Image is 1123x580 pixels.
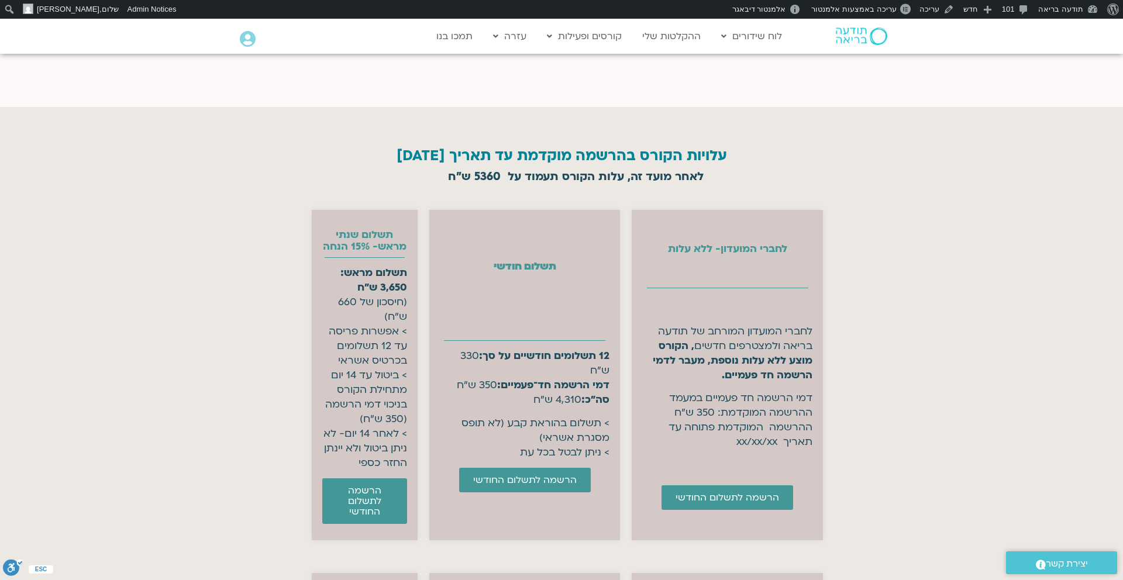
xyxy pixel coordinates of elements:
span: יצירת קשר [1046,556,1088,572]
a: עזרה [487,25,532,47]
strong: תשלום מראש: 3,650 ש"ח [340,266,407,294]
a: יצירת קשר [1006,551,1117,574]
a: הרשמה לתשלום החודשי [322,478,407,524]
span: 4,310 ש"ח [533,393,609,406]
b: תשלום חודשי [494,260,556,273]
h2: לחברי המועדון- ללא עלות [668,243,787,255]
img: תודעה בריאה [836,27,887,45]
a: ההקלטות שלי [636,25,707,47]
span: הרשמה לתשלום החודשי [473,475,577,485]
span: [PERSON_NAME] [37,5,99,13]
p: לחברי המועדון המורחב של תודעה בריאה ולמצטרפים חדשים [642,324,812,382]
span: > ניתן לבטל בכל עת [520,446,609,459]
span: 350 ש"ח [457,378,609,392]
b: 12 תשלומים חודשיים על סך: [479,349,609,362]
span: 330 ש"ח [460,349,609,377]
b: , הקורס מוצע ללא עלות נוספת, מעבר לדמי הרשמה חד פעמיים. [653,339,812,382]
h2: עלויות הקורס בהרשמה מוקדמת עד תאריך [DATE] [284,148,839,164]
span: הרשמה לתשלום החודשי [336,485,393,517]
h2: תשלום שנתי מראש- 15% הנחה [322,229,407,253]
a: תמכו בנו [430,25,478,47]
b: דמי הרשמה חד־פעמיים: [497,378,609,392]
a: הרשמה לתשלום החודשי [662,485,793,510]
span: > תשלום בהוראת קבע (לא תופס מסגרת אשראי) [461,416,609,444]
span: הרשמה לתשלום החודשי [676,492,779,503]
b: סה"כ: [581,393,609,406]
a: הרשמה לתשלום החודשי [459,468,591,492]
p: דמי הרשמה חד פעמיים במעמד ההרשמה המוקדמת: 350 ש״ח ההרשמה המוקדמת פתוחה עד תאריך xx/xx/xx [642,391,812,449]
p: (חיסכון של 660 ש"ח) > אפשרות פריסה עד 12 תשלומים בכרטיס אשראי > ביטול עד 14 יום מתחילת הקורס בניכ... [322,265,407,470]
strong: לאחר מועד זה, עלות הקורס תעמוד על 5360 ש״ח [448,169,704,184]
a: לוח שידורים [715,25,788,47]
span: עריכה באמצעות אלמנטור [811,5,896,13]
a: קורסים ופעילות [541,25,628,47]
